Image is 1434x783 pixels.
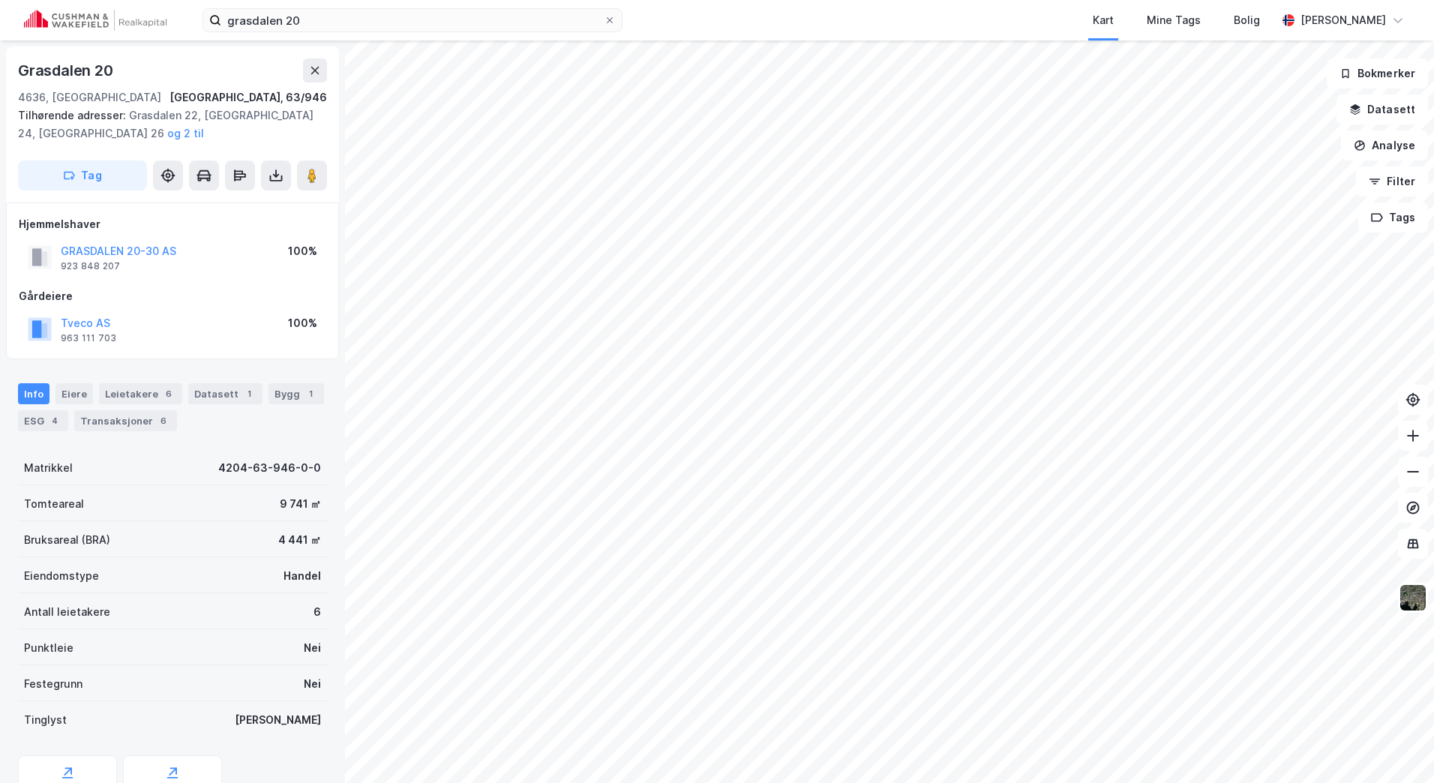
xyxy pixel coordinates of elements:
[235,711,321,729] div: [PERSON_NAME]
[24,675,82,693] div: Festegrunn
[161,386,176,401] div: 6
[278,531,321,549] div: 4 441 ㎡
[18,109,129,121] span: Tilhørende adresser:
[18,410,68,431] div: ESG
[18,58,116,82] div: Grasdalen 20
[1234,11,1260,29] div: Bolig
[18,383,49,404] div: Info
[1359,711,1434,783] div: Kontrollprogram for chat
[24,459,73,477] div: Matrikkel
[24,639,73,657] div: Punktleie
[241,386,256,401] div: 1
[18,160,147,190] button: Tag
[1093,11,1114,29] div: Kart
[304,675,321,693] div: Nei
[221,9,604,31] input: Søk på adresse, matrikkel, gårdeiere, leietakere eller personer
[188,383,262,404] div: Datasett
[1358,202,1428,232] button: Tags
[24,10,166,31] img: cushman-wakefield-realkapital-logo.202ea83816669bd177139c58696a8fa1.svg
[1341,130,1428,160] button: Analyse
[18,88,161,106] div: 4636, [GEOGRAPHIC_DATA]
[218,459,321,477] div: 4204-63-946-0-0
[18,106,315,142] div: Grasdalen 22, [GEOGRAPHIC_DATA] 24, [GEOGRAPHIC_DATA] 26
[1356,166,1428,196] button: Filter
[268,383,324,404] div: Bygg
[156,413,171,428] div: 6
[24,567,99,585] div: Eiendomstype
[1147,11,1201,29] div: Mine Tags
[47,413,62,428] div: 4
[1359,711,1434,783] iframe: Chat Widget
[1336,94,1428,124] button: Datasett
[288,314,317,332] div: 100%
[24,711,67,729] div: Tinglyst
[280,495,321,513] div: 9 741 ㎡
[304,639,321,657] div: Nei
[303,386,318,401] div: 1
[74,410,177,431] div: Transaksjoner
[55,383,93,404] div: Eiere
[24,603,110,621] div: Antall leietakere
[61,260,120,272] div: 923 848 207
[1300,11,1386,29] div: [PERSON_NAME]
[283,567,321,585] div: Handel
[24,495,84,513] div: Tomteareal
[1399,583,1427,612] img: 9k=
[99,383,182,404] div: Leietakere
[313,603,321,621] div: 6
[288,242,317,260] div: 100%
[1327,58,1428,88] button: Bokmerker
[61,332,116,344] div: 963 111 703
[169,88,327,106] div: [GEOGRAPHIC_DATA], 63/946
[19,287,326,305] div: Gårdeiere
[19,215,326,233] div: Hjemmelshaver
[24,531,110,549] div: Bruksareal (BRA)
